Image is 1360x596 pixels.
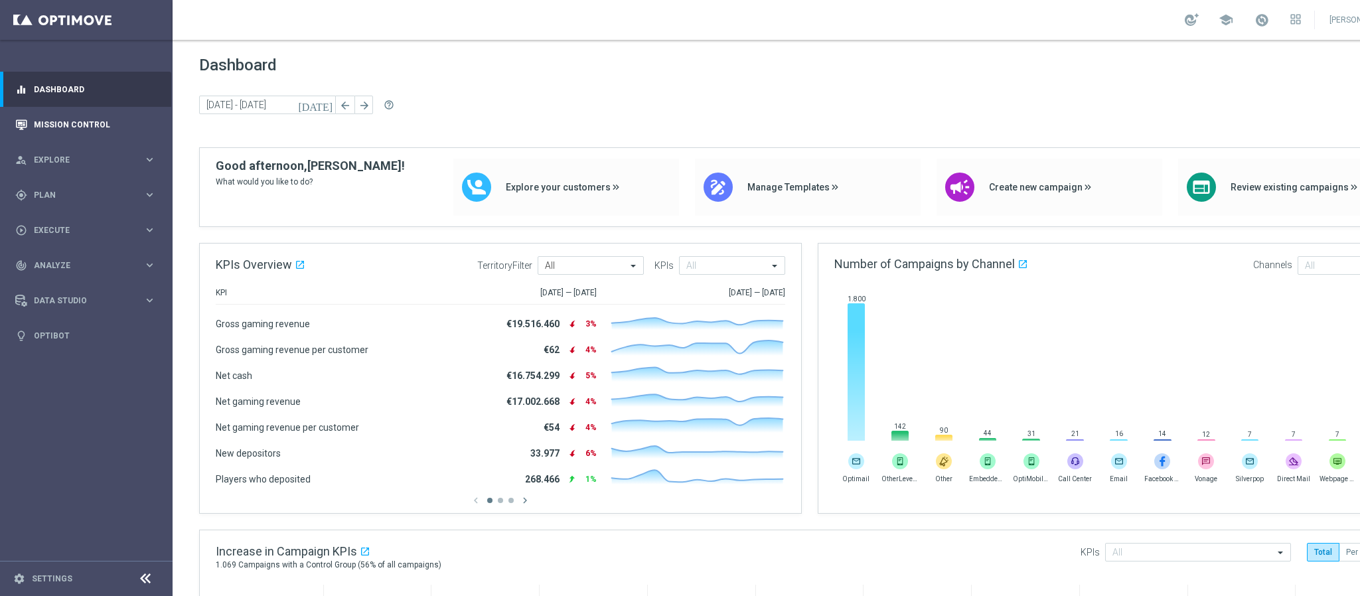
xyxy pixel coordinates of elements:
i: equalizer [15,84,27,96]
i: settings [13,573,25,585]
i: keyboard_arrow_right [143,259,156,271]
a: Mission Control [34,107,156,142]
button: play_circle_outline Execute keyboard_arrow_right [15,225,157,236]
span: Explore [34,156,143,164]
i: track_changes [15,260,27,271]
button: gps_fixed Plan keyboard_arrow_right [15,190,157,200]
i: play_circle_outline [15,224,27,236]
div: Optibot [15,318,156,353]
i: keyboard_arrow_right [143,153,156,166]
div: Execute [15,224,143,236]
a: Dashboard [34,72,156,107]
span: Data Studio [34,297,143,305]
div: Plan [15,189,143,201]
i: keyboard_arrow_right [143,188,156,201]
div: Analyze [15,260,143,271]
span: Analyze [34,261,143,269]
span: Execute [34,226,143,234]
i: keyboard_arrow_right [143,294,156,307]
span: school [1219,13,1233,27]
button: track_changes Analyze keyboard_arrow_right [15,260,157,271]
span: Plan [34,191,143,199]
i: person_search [15,154,27,166]
a: Settings [32,575,72,583]
div: Explore [15,154,143,166]
button: equalizer Dashboard [15,84,157,95]
i: keyboard_arrow_right [143,224,156,236]
div: Dashboard [15,72,156,107]
a: Optibot [34,318,156,353]
button: person_search Explore keyboard_arrow_right [15,155,157,165]
button: lightbulb Optibot [15,331,157,341]
div: Mission Control [15,107,156,142]
button: Mission Control [15,119,157,130]
i: gps_fixed [15,189,27,201]
button: Data Studio keyboard_arrow_right [15,295,157,306]
i: lightbulb [15,330,27,342]
div: Data Studio [15,295,143,307]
